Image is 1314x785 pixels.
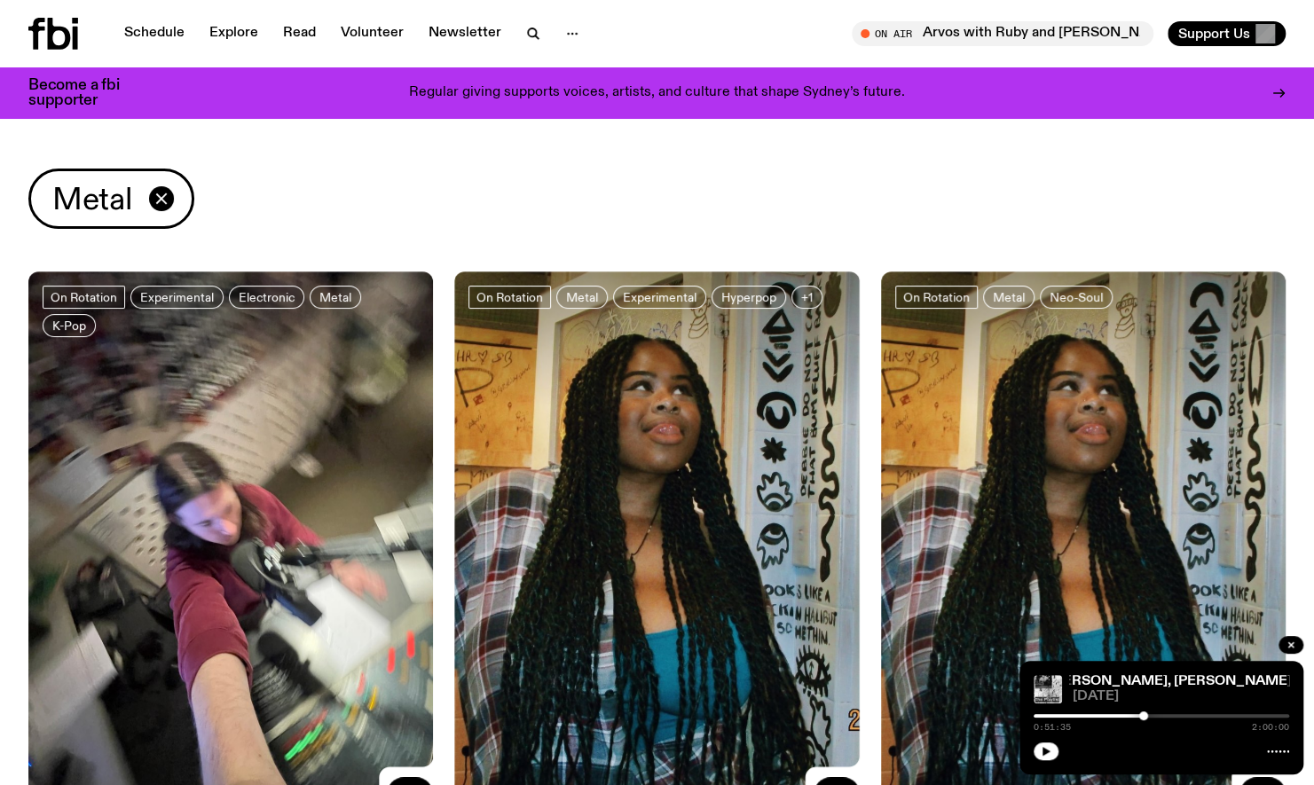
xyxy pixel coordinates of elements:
span: Electronic [239,291,295,304]
a: Neo-Soul [1040,286,1113,309]
button: On AirArvos with Ruby and [PERSON_NAME] [852,21,1153,46]
a: Experimental [613,286,706,309]
span: Metal [566,291,598,304]
a: Metal [556,286,608,309]
a: On Rotation [43,286,125,309]
a: K-Pop [43,314,96,337]
a: On Rotation [895,286,978,309]
a: Metal [310,286,361,309]
span: [DATE] [1073,690,1289,703]
span: Experimental [140,291,214,304]
a: Newsletter [418,21,512,46]
a: Hyperpop [712,286,786,309]
span: Support Us [1178,26,1250,42]
a: Read [272,21,327,46]
a: Metal [983,286,1035,309]
a: On Rotation [468,286,551,309]
span: Neo-Soul [1050,291,1103,304]
h3: Become a fbi supporter [28,78,142,108]
span: K-Pop [52,319,86,333]
span: Metal [52,182,131,216]
button: Support Us [1168,21,1286,46]
span: +1 [801,291,813,304]
a: Volunteer [330,21,414,46]
span: Metal [993,291,1025,304]
span: On Rotation [903,291,970,304]
button: +1 [791,286,822,309]
a: Schedule [114,21,195,46]
p: Regular giving supports voices, artists, and culture that shape Sydney’s future. [409,85,905,101]
span: On Rotation [476,291,543,304]
a: Explore [199,21,269,46]
a: Experimental [130,286,224,309]
span: 0:51:35 [1034,723,1071,732]
a: Electronic [229,286,304,309]
span: Hyperpop [721,291,776,304]
span: Experimental [623,291,696,304]
span: 2:00:00 [1252,723,1289,732]
span: Metal [319,291,351,304]
span: On Rotation [51,291,117,304]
